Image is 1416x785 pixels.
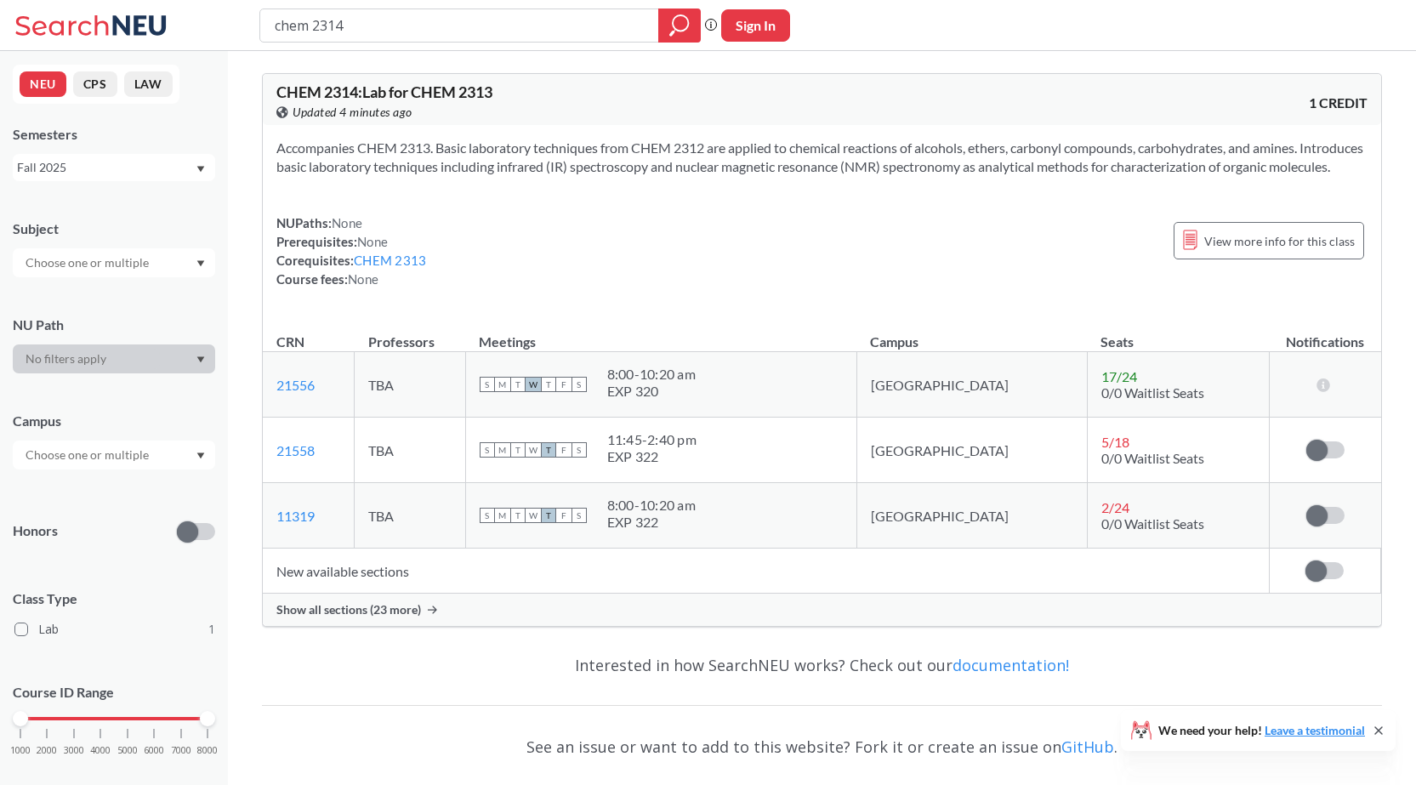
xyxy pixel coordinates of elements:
span: 5000 [117,746,138,755]
input: Choose one or multiple [17,445,160,465]
span: 0/0 Waitlist Seats [1101,515,1204,532]
span: Show all sections (23 more) [276,602,421,617]
div: Campus [13,412,215,430]
span: M [495,442,510,458]
th: Meetings [465,316,856,352]
span: Updated 4 minutes ago [293,103,412,122]
span: View more info for this class [1204,230,1355,252]
td: [GEOGRAPHIC_DATA] [856,352,1087,418]
span: 0/0 Waitlist Seats [1101,384,1204,401]
span: 5 / 18 [1101,434,1129,450]
a: GitHub [1061,737,1114,757]
div: Dropdown arrow [13,344,215,373]
span: None [332,215,362,230]
td: TBA [355,483,466,549]
div: Dropdown arrow [13,441,215,469]
a: 21558 [276,442,315,458]
div: Semesters [13,125,215,144]
span: W [526,442,541,458]
span: 3000 [64,746,84,755]
div: See an issue or want to add to this website? Fork it or create an issue on . [262,722,1382,771]
span: S [480,377,495,392]
p: Honors [13,521,58,541]
span: None [357,234,388,249]
span: S [480,508,495,523]
div: EXP 320 [607,383,696,400]
span: 7000 [171,746,191,755]
div: Fall 2025 [17,158,195,177]
div: CRN [276,333,304,351]
span: 0/0 Waitlist Seats [1101,450,1204,466]
span: T [510,377,526,392]
div: 8:00 - 10:20 am [607,366,696,383]
span: W [526,508,541,523]
th: Campus [856,316,1087,352]
th: Seats [1087,316,1269,352]
td: New available sections [263,549,1269,594]
span: T [541,442,556,458]
th: Notifications [1269,316,1380,352]
span: M [495,377,510,392]
th: Professors [355,316,466,352]
span: T [510,508,526,523]
span: F [556,508,572,523]
input: Class, professor, course number, "phrase" [273,11,646,40]
span: 2000 [37,746,57,755]
td: TBA [355,352,466,418]
div: NUPaths: Prerequisites: Corequisites: Course fees: [276,213,426,288]
button: CPS [73,71,117,97]
button: LAW [124,71,173,97]
div: NU Path [13,316,215,334]
span: S [572,508,587,523]
button: NEU [20,71,66,97]
span: F [556,377,572,392]
span: W [526,377,541,392]
span: 4000 [90,746,111,755]
a: documentation! [953,655,1069,675]
div: 11:45 - 2:40 pm [607,431,697,448]
a: Leave a testimonial [1265,723,1365,737]
span: M [495,508,510,523]
span: 1000 [10,746,31,755]
input: Choose one or multiple [17,253,160,273]
svg: Dropdown arrow [196,260,205,267]
div: EXP 322 [607,448,697,465]
a: 11319 [276,508,315,524]
svg: magnifying glass [669,14,690,37]
span: Class Type [13,589,215,608]
span: CHEM 2314 : Lab for CHEM 2313 [276,82,492,101]
div: Show all sections (23 more) [263,594,1381,626]
a: 21556 [276,377,315,393]
div: Subject [13,219,215,238]
section: Accompanies CHEM 2313. Basic laboratory techniques from CHEM 2312 are applied to chemical reactio... [276,139,1368,176]
div: 8:00 - 10:20 am [607,497,696,514]
div: magnifying glass [658,9,701,43]
svg: Dropdown arrow [196,356,205,363]
a: CHEM 2313 [354,253,426,268]
div: Dropdown arrow [13,248,215,277]
svg: Dropdown arrow [196,166,205,173]
div: Interested in how SearchNEU works? Check out our [262,640,1382,690]
p: Course ID Range [13,683,215,703]
span: S [572,377,587,392]
span: F [556,442,572,458]
span: S [480,442,495,458]
span: None [348,271,378,287]
button: Sign In [721,9,790,42]
span: 8000 [197,746,218,755]
div: EXP 322 [607,514,696,531]
td: [GEOGRAPHIC_DATA] [856,418,1087,483]
td: TBA [355,418,466,483]
span: 1 [208,620,215,639]
span: 2 / 24 [1101,499,1129,515]
span: T [541,377,556,392]
label: Lab [14,618,215,640]
span: T [541,508,556,523]
span: T [510,442,526,458]
td: [GEOGRAPHIC_DATA] [856,483,1087,549]
span: 1 CREDIT [1309,94,1368,112]
span: We need your help! [1158,725,1365,737]
span: S [572,442,587,458]
div: Fall 2025Dropdown arrow [13,154,215,181]
span: 6000 [144,746,164,755]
